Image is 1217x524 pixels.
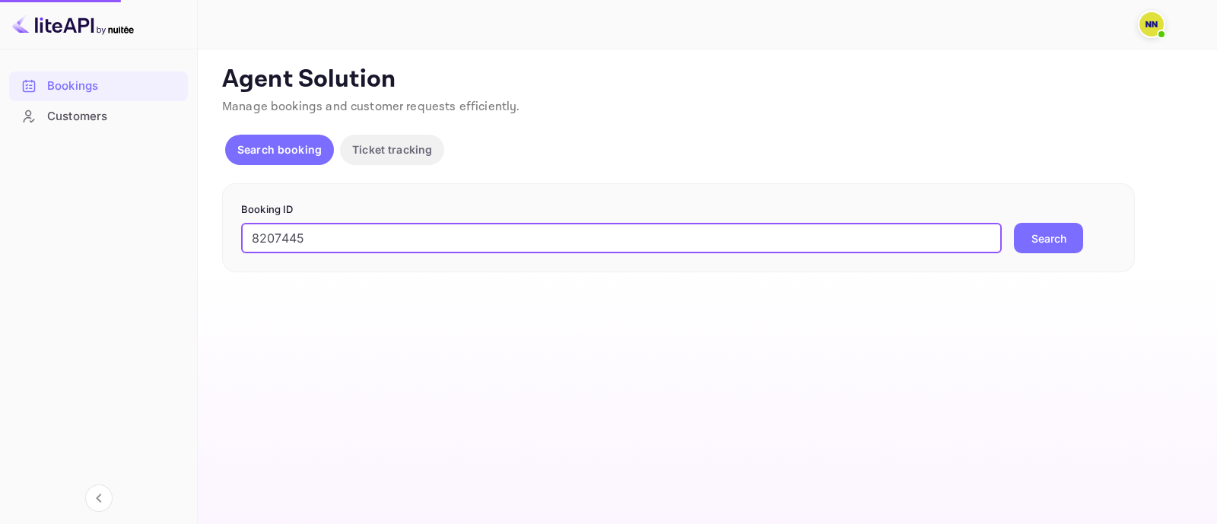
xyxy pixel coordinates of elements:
[9,71,188,101] div: Bookings
[85,484,113,512] button: Collapse navigation
[12,12,134,37] img: LiteAPI logo
[47,108,180,125] div: Customers
[222,65,1190,95] p: Agent Solution
[222,99,520,115] span: Manage bookings and customer requests efficiently.
[352,141,432,157] p: Ticket tracking
[241,202,1116,218] p: Booking ID
[1139,12,1164,37] img: N/A N/A
[9,102,188,130] a: Customers
[237,141,322,157] p: Search booking
[241,223,1002,253] input: Enter Booking ID (e.g., 63782194)
[47,78,180,95] div: Bookings
[1014,223,1083,253] button: Search
[9,102,188,132] div: Customers
[9,71,188,100] a: Bookings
